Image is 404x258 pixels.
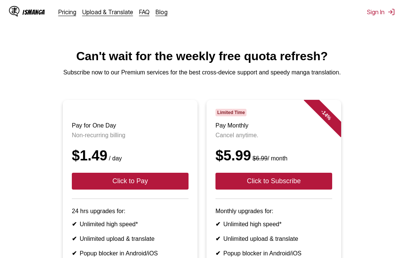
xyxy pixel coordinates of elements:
li: Unlimited high speed* [215,221,332,228]
p: Subscribe now to our Premium services for the best cross-device support and speedy manga translat... [6,69,398,76]
s: $6.99 [252,155,267,162]
p: 24 hrs upgrades for: [72,208,189,215]
a: Pricing [58,8,76,16]
li: Unlimited upload & translate [215,235,332,242]
h3: Pay for One Day [72,122,189,129]
span: Limited Time [215,109,247,116]
b: ✔ [72,221,77,227]
li: Unlimited high speed* [72,221,189,228]
h3: Pay Monthly [215,122,332,129]
a: FAQ [139,8,150,16]
div: $5.99 [215,148,332,164]
h1: Can't wait for the weekly free quota refresh? [6,49,398,63]
b: ✔ [215,221,220,227]
div: IsManga [22,9,45,16]
img: IsManga Logo [9,6,19,16]
b: ✔ [72,236,77,242]
li: Unlimited upload & translate [72,235,189,242]
button: Click to Subscribe [215,173,332,190]
a: Upload & Translate [82,8,133,16]
small: / day [107,155,122,162]
img: Sign out [388,8,395,16]
button: Sign In [367,8,395,16]
p: Cancel anytime. [215,132,332,139]
a: IsManga LogoIsManga [9,6,58,18]
small: / month [251,155,287,162]
li: Popup blocker in Android/iOS [72,250,189,257]
b: ✔ [215,236,220,242]
p: Monthly upgrades for: [215,208,332,215]
button: Click to Pay [72,173,189,190]
a: Blog [156,8,168,16]
b: ✔ [215,250,220,257]
div: $1.49 [72,148,189,164]
b: ✔ [72,250,77,257]
li: Popup blocker in Android/iOS [215,250,332,257]
div: - 14 % [304,92,349,137]
p: Non-recurring billing [72,132,189,139]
